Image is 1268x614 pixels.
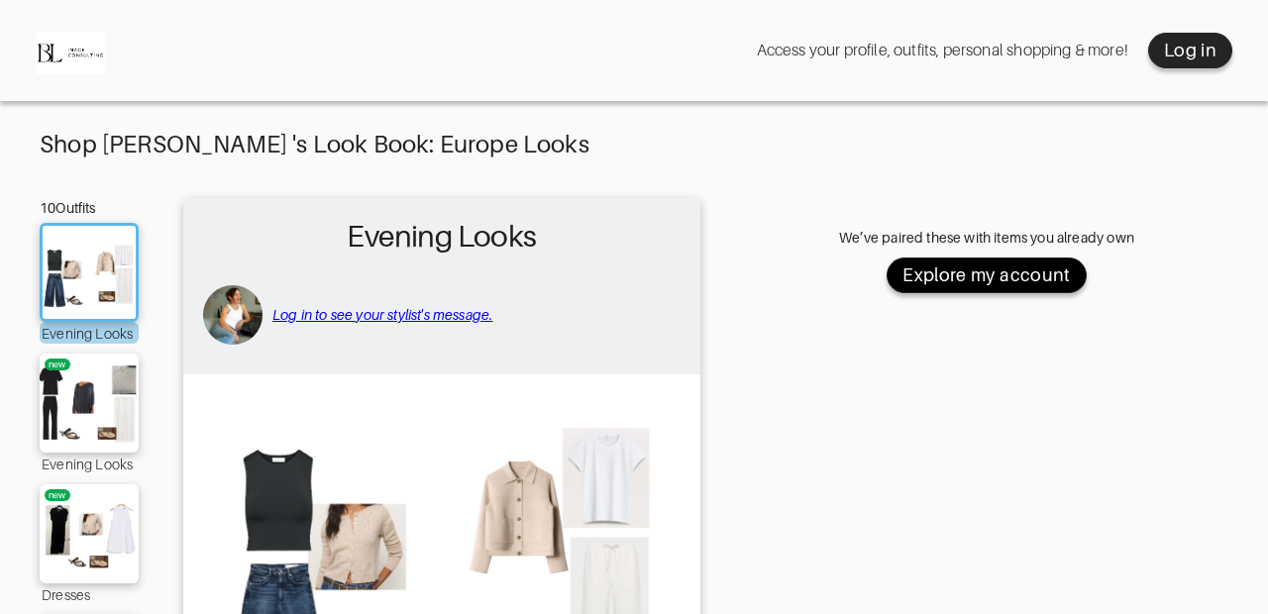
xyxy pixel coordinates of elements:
[49,358,66,370] div: new
[902,263,1070,287] div: Explore my account
[1148,33,1232,68] button: Log in
[40,198,139,218] div: 10 Outfits
[1164,39,1216,62] div: Log in
[37,236,141,309] img: Outfit Evening Looks
[745,228,1228,248] div: We’ve paired these with items you already own
[36,16,105,85] img: BL Image Consulting logo
[33,363,146,443] img: Outfit Evening Looks
[40,322,139,344] div: Evening Looks
[272,307,492,323] a: Log in to see your stylist's message.
[203,285,263,345] img: avatar
[757,41,1128,60] div: Access your profile, outfits, personal shopping & more!
[887,257,1086,293] button: Explore my account
[33,494,146,573] img: Outfit Dresses
[193,208,690,265] h2: Evening Looks
[49,489,66,501] div: new
[40,453,139,474] div: Evening Looks
[40,583,139,605] div: Dresses
[40,131,1228,158] div: Shop [PERSON_NAME] 's Look Book: Europe Looks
